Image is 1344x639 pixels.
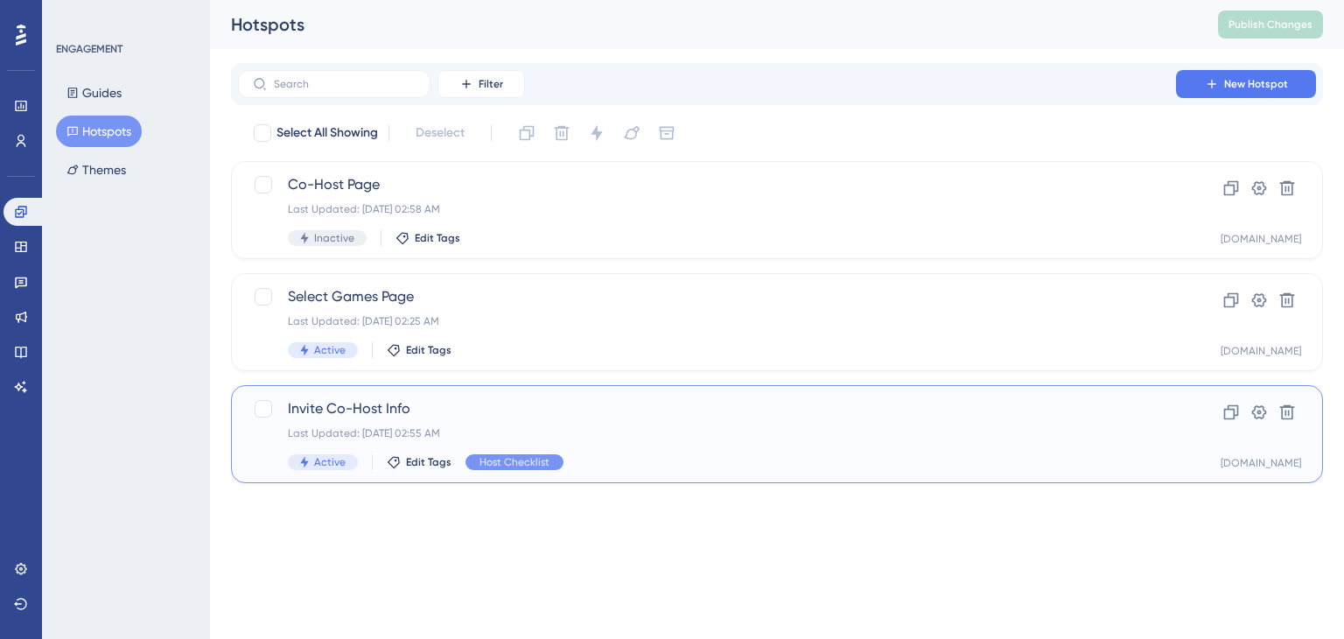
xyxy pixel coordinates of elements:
div: [DOMAIN_NAME] [1221,232,1301,246]
span: New Hotspot [1224,77,1288,91]
span: Publish Changes [1228,18,1312,32]
button: Deselect [400,117,480,149]
span: Select All Showing [276,123,378,144]
span: Deselect [416,123,465,144]
span: Inactive [314,231,354,245]
button: Publish Changes [1218,11,1323,39]
span: Active [314,455,346,469]
button: Edit Tags [387,455,451,469]
span: Edit Tags [415,231,460,245]
button: Hotspots [56,116,142,147]
button: Themes [56,154,136,186]
span: Filter [479,77,503,91]
input: Search [274,78,416,90]
button: Edit Tags [387,343,451,357]
div: Last Updated: [DATE] 02:25 AM [288,314,1126,328]
div: Last Updated: [DATE] 02:58 AM [288,202,1126,216]
span: Invite Co-Host Info [288,398,1126,419]
span: Host Checklist [479,455,549,469]
div: Hotspots [231,12,1174,37]
span: Active [314,343,346,357]
button: Filter [437,70,525,98]
button: New Hotspot [1176,70,1316,98]
div: Last Updated: [DATE] 02:55 AM [288,426,1126,440]
span: Edit Tags [406,343,451,357]
span: Co-Host Page [288,174,1126,195]
span: Edit Tags [406,455,451,469]
button: Edit Tags [395,231,460,245]
div: ENGAGEMENT [56,42,122,56]
span: Select Games Page [288,286,1126,307]
div: [DOMAIN_NAME] [1221,456,1301,470]
button: Guides [56,77,132,109]
div: [DOMAIN_NAME] [1221,344,1301,358]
